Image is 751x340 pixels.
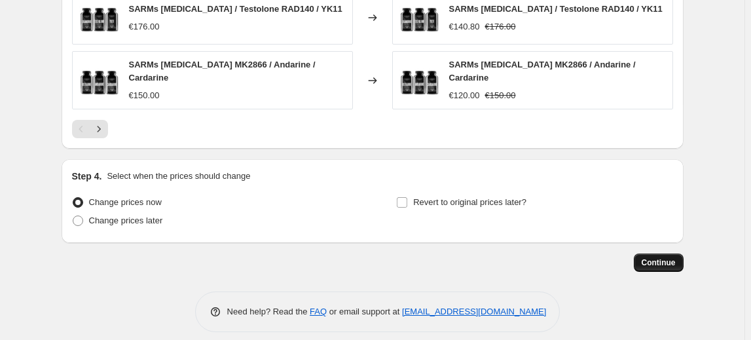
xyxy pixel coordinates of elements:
span: Continue [642,257,676,268]
span: Change prices now [89,197,162,207]
span: Revert to original prices later? [413,197,526,207]
div: €140.80 [449,20,480,33]
div: €150.00 [129,89,160,102]
strike: €150.00 [485,89,516,102]
span: Need help? Read the [227,307,310,316]
span: or email support at [327,307,402,316]
button: Next [90,120,108,138]
div: €120.00 [449,89,480,102]
span: SARMs [MEDICAL_DATA] / Testolone RAD140 / YK11 [129,4,342,14]
nav: Pagination [72,120,108,138]
img: Ostarine_mk-2866_Andarine_s4_Cardarine_GW-501516_ultimatesarms_80x.jpg [399,61,439,100]
p: Select when the prices should change [107,170,250,183]
span: SARMs [MEDICAL_DATA] MK2866 / Andarine / Cardarine [129,60,316,83]
img: Ostarine_mk-2866_Andarine_s4_Cardarine_GW-501516_ultimatesarms_80x.jpg [79,61,119,100]
button: Continue [634,254,684,272]
span: SARMs [MEDICAL_DATA] / Testolone RAD140 / YK11 [449,4,663,14]
h2: Step 4. [72,170,102,183]
strike: €176.00 [485,20,516,33]
span: Change prices later [89,216,163,225]
span: SARMs [MEDICAL_DATA] MK2866 / Andarine / Cardarine [449,60,636,83]
a: FAQ [310,307,327,316]
div: €176.00 [129,20,160,33]
a: [EMAIL_ADDRESS][DOMAIN_NAME] [402,307,546,316]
